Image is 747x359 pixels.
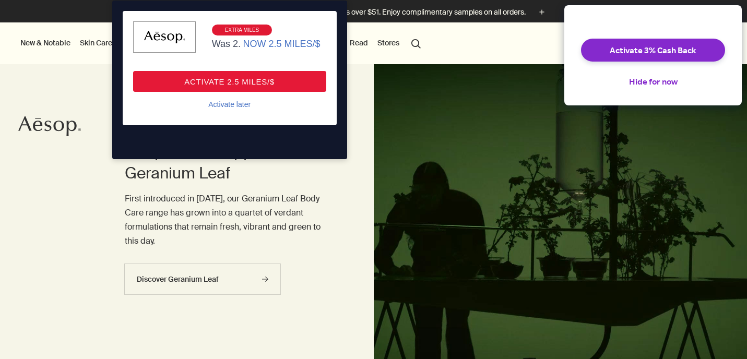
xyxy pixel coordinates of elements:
[375,36,401,50] button: Stores
[348,36,370,50] a: Read
[78,36,114,50] a: Skin Care
[124,264,281,295] a: Discover Geranium Leaf
[125,142,332,184] h2: The perennial appeal of Geranium Leaf
[200,7,526,18] p: Standard delivery is complimentary on orders over $51. Enjoy complimentary samples on all orders.
[18,116,81,139] a: Aesop
[18,116,81,137] svg: Aesop
[125,192,332,248] p: First introduced in [DATE], our Geranium Leaf Body Care range has grown into a quartet of verdant...
[407,33,425,53] button: Open search
[18,36,73,50] button: New & Notable
[200,6,548,18] button: Standard delivery is complimentary on orders over $51. Enjoy complimentary samples on all orders.
[18,22,425,64] nav: primary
